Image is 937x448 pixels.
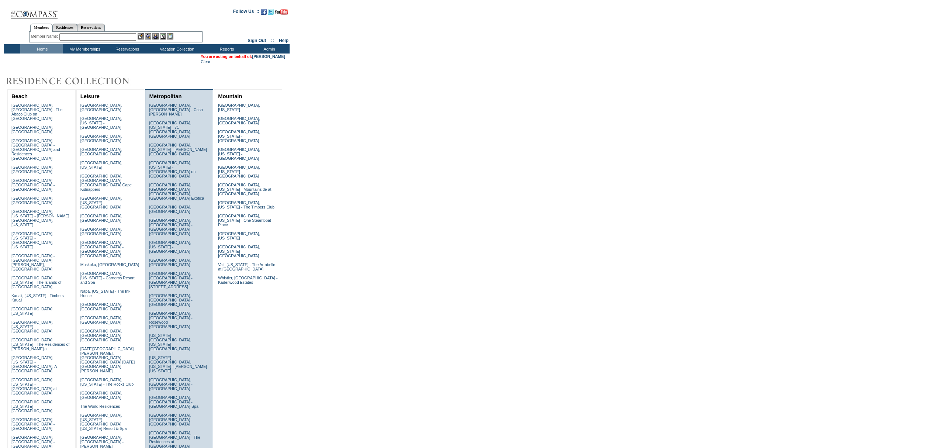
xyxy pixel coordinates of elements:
[201,59,210,64] a: Clear
[11,338,70,351] a: [GEOGRAPHIC_DATA], [US_STATE] - The Residences of [PERSON_NAME]'a
[138,33,144,39] img: b_edit.gif
[63,44,105,54] td: My Memberships
[149,395,198,409] a: [GEOGRAPHIC_DATA], [GEOGRAPHIC_DATA] - [GEOGRAPHIC_DATA]-Spa
[80,116,122,130] a: [GEOGRAPHIC_DATA], [US_STATE] - [GEOGRAPHIC_DATA]
[11,307,53,316] a: [GEOGRAPHIC_DATA], [US_STATE]
[11,93,28,99] a: Beach
[160,33,166,39] img: Reservations
[247,44,290,54] td: Admin
[152,33,159,39] img: Impersonate
[145,33,151,39] img: View
[11,417,55,431] a: [GEOGRAPHIC_DATA], [GEOGRAPHIC_DATA] - [GEOGRAPHIC_DATA]
[80,93,100,99] a: Leisure
[149,413,192,426] a: [GEOGRAPHIC_DATA], [GEOGRAPHIC_DATA] - [GEOGRAPHIC_DATA]
[201,54,285,59] span: You are acting on behalf of:
[105,44,148,54] td: Reservations
[149,218,192,236] a: [GEOGRAPHIC_DATA], [GEOGRAPHIC_DATA] - [GEOGRAPHIC_DATA] [GEOGRAPHIC_DATA]
[80,196,122,209] a: [GEOGRAPHIC_DATA], [US_STATE] - [GEOGRAPHIC_DATA]
[80,174,132,192] a: [GEOGRAPHIC_DATA], [GEOGRAPHIC_DATA] - [GEOGRAPHIC_DATA] Cape Kidnappers
[248,38,266,43] a: Sign Out
[218,245,260,258] a: [GEOGRAPHIC_DATA], [US_STATE] - [GEOGRAPHIC_DATA]
[52,24,77,31] a: Residences
[11,165,53,174] a: [GEOGRAPHIC_DATA], [GEOGRAPHIC_DATA]
[268,11,274,15] a: Follow us on Twitter
[11,178,55,192] a: [GEOGRAPHIC_DATA] - [GEOGRAPHIC_DATA] - [GEOGRAPHIC_DATA]
[20,44,63,54] td: Home
[149,93,181,99] a: Metropolitan
[80,329,124,342] a: [GEOGRAPHIC_DATA], [GEOGRAPHIC_DATA] - [GEOGRAPHIC_DATA]
[11,231,53,249] a: [GEOGRAPHIC_DATA], [US_STATE] - [GEOGRAPHIC_DATA], [US_STATE]
[80,227,122,236] a: [GEOGRAPHIC_DATA], [GEOGRAPHIC_DATA]
[149,271,192,289] a: [GEOGRAPHIC_DATA], [GEOGRAPHIC_DATA] - [GEOGRAPHIC_DATA][STREET_ADDRESS]
[218,93,242,99] a: Mountain
[149,333,191,351] a: [US_STATE][GEOGRAPHIC_DATA], [US_STATE][GEOGRAPHIC_DATA]
[149,355,207,373] a: [US_STATE][GEOGRAPHIC_DATA], [US_STATE] - [PERSON_NAME] [US_STATE]
[80,271,135,285] a: [GEOGRAPHIC_DATA], [US_STATE] - Carneros Resort and Spa
[218,183,271,196] a: [GEOGRAPHIC_DATA], [US_STATE] - Mountainside at [GEOGRAPHIC_DATA]
[218,262,275,271] a: Vail, [US_STATE] - The Arrabelle at [GEOGRAPHIC_DATA]
[149,161,196,178] a: [GEOGRAPHIC_DATA], [US_STATE] - [GEOGRAPHIC_DATA] on [GEOGRAPHIC_DATA]
[148,44,205,54] td: Vacation Collection
[80,214,122,223] a: [GEOGRAPHIC_DATA], [GEOGRAPHIC_DATA]
[149,293,192,307] a: [GEOGRAPHIC_DATA], [GEOGRAPHIC_DATA] - [GEOGRAPHIC_DATA]
[11,355,57,373] a: [GEOGRAPHIC_DATA], [US_STATE] - [GEOGRAPHIC_DATA], A [GEOGRAPHIC_DATA]
[218,116,260,125] a: [GEOGRAPHIC_DATA], [GEOGRAPHIC_DATA]
[11,320,53,333] a: [GEOGRAPHIC_DATA], [US_STATE] - [GEOGRAPHIC_DATA]
[218,214,271,227] a: [GEOGRAPHIC_DATA], [US_STATE] - One Steamboat Place
[80,391,122,400] a: [GEOGRAPHIC_DATA], [GEOGRAPHIC_DATA]
[80,262,139,267] a: Muskoka, [GEOGRAPHIC_DATA]
[233,8,259,17] td: Follow Us ::
[80,413,127,431] a: [GEOGRAPHIC_DATA], [US_STATE] - [GEOGRAPHIC_DATA] [US_STATE] Resort & Spa
[149,143,207,156] a: [GEOGRAPHIC_DATA], [US_STATE] - [PERSON_NAME][GEOGRAPHIC_DATA]
[218,165,260,178] a: [GEOGRAPHIC_DATA], [US_STATE] - [GEOGRAPHIC_DATA]
[275,11,288,15] a: Subscribe to our YouTube Channel
[80,103,122,112] a: [GEOGRAPHIC_DATA], [GEOGRAPHIC_DATA]
[80,404,120,409] a: The World Residences
[80,302,122,311] a: [GEOGRAPHIC_DATA], [GEOGRAPHIC_DATA]
[218,231,260,240] a: [GEOGRAPHIC_DATA], [US_STATE]
[218,200,274,209] a: [GEOGRAPHIC_DATA], [US_STATE] - The Timbers Club
[11,293,64,302] a: Kaua'i, [US_STATE] - Timbers Kaua'i
[261,11,267,15] a: Become our fan on Facebook
[11,103,63,121] a: [GEOGRAPHIC_DATA], [GEOGRAPHIC_DATA] - The Abaco Club on [GEOGRAPHIC_DATA]
[11,378,57,395] a: [GEOGRAPHIC_DATA], [US_STATE] - [GEOGRAPHIC_DATA] at [GEOGRAPHIC_DATA]
[149,121,191,138] a: [GEOGRAPHIC_DATA], [US_STATE] - 71 [GEOGRAPHIC_DATA], [GEOGRAPHIC_DATA]
[261,9,267,15] img: Become our fan on Facebook
[149,378,192,391] a: [GEOGRAPHIC_DATA], [GEOGRAPHIC_DATA] - [GEOGRAPHIC_DATA]
[4,74,148,89] img: Destinations by Exclusive Resorts
[218,130,260,143] a: [GEOGRAPHIC_DATA], [US_STATE] - [GEOGRAPHIC_DATA]
[77,24,105,31] a: Reservations
[252,54,285,59] a: [PERSON_NAME]
[11,125,53,134] a: [GEOGRAPHIC_DATA], [GEOGRAPHIC_DATA]
[11,209,69,227] a: [GEOGRAPHIC_DATA], [US_STATE] - [PERSON_NAME][GEOGRAPHIC_DATA], [US_STATE]
[80,378,134,386] a: [GEOGRAPHIC_DATA], [US_STATE] - The Rocks Club
[11,196,53,205] a: [GEOGRAPHIC_DATA], [GEOGRAPHIC_DATA]
[275,9,288,15] img: Subscribe to our YouTube Channel
[149,311,192,329] a: [GEOGRAPHIC_DATA], [GEOGRAPHIC_DATA] - Rosewood [GEOGRAPHIC_DATA]
[167,33,173,39] img: b_calculator.gif
[11,276,62,289] a: [GEOGRAPHIC_DATA], [US_STATE] - The Islands of [GEOGRAPHIC_DATA]
[218,147,260,161] a: [GEOGRAPHIC_DATA], [US_STATE] - [GEOGRAPHIC_DATA]
[11,138,60,161] a: [GEOGRAPHIC_DATA], [GEOGRAPHIC_DATA] - [GEOGRAPHIC_DATA] and Residences [GEOGRAPHIC_DATA]
[31,33,59,39] div: Member Name:
[11,400,53,413] a: [GEOGRAPHIC_DATA], [US_STATE] - [GEOGRAPHIC_DATA]
[271,38,274,43] span: ::
[149,258,191,267] a: [GEOGRAPHIC_DATA], [GEOGRAPHIC_DATA]
[149,183,204,200] a: [GEOGRAPHIC_DATA], [GEOGRAPHIC_DATA] - [GEOGRAPHIC_DATA], [GEOGRAPHIC_DATA] Exotica
[149,240,191,254] a: [GEOGRAPHIC_DATA], [US_STATE] - [GEOGRAPHIC_DATA]
[30,24,53,32] a: Members
[279,38,288,43] a: Help
[218,103,260,112] a: [GEOGRAPHIC_DATA], [US_STATE]
[205,44,247,54] td: Reports
[80,289,131,298] a: Napa, [US_STATE] - The Ink House
[80,134,122,143] a: [GEOGRAPHIC_DATA], [GEOGRAPHIC_DATA]
[218,276,277,285] a: Whistler, [GEOGRAPHIC_DATA] - Kadenwood Estates
[10,4,58,19] img: Compass Home
[149,103,203,116] a: [GEOGRAPHIC_DATA], [GEOGRAPHIC_DATA] - Casa [PERSON_NAME]
[80,240,124,258] a: [GEOGRAPHIC_DATA], [GEOGRAPHIC_DATA] - [GEOGRAPHIC_DATA] [GEOGRAPHIC_DATA]
[80,147,122,156] a: [GEOGRAPHIC_DATA], [GEOGRAPHIC_DATA]
[149,205,191,214] a: [GEOGRAPHIC_DATA], [GEOGRAPHIC_DATA]
[80,347,135,373] a: [DATE][GEOGRAPHIC_DATA][PERSON_NAME], [GEOGRAPHIC_DATA] - [GEOGRAPHIC_DATA] [DATE][GEOGRAPHIC_DAT...
[11,254,55,271] a: [GEOGRAPHIC_DATA] - [GEOGRAPHIC_DATA][PERSON_NAME], [GEOGRAPHIC_DATA]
